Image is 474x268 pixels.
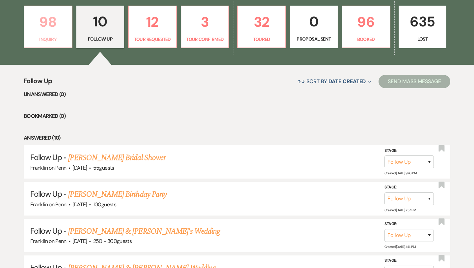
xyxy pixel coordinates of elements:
p: Toured [242,36,281,43]
span: Follow Up [30,152,62,162]
span: ↑↓ [297,78,305,85]
a: [PERSON_NAME] Birthday Party [68,188,167,200]
a: 635Lost [399,6,447,49]
p: Follow Up [81,35,120,43]
span: Created: [DATE] 7:57 PM [384,208,416,212]
span: [DATE] [72,201,87,208]
p: Tour Confirmed [185,36,225,43]
a: [PERSON_NAME] Bridal Shower [68,152,166,164]
p: 0 [294,11,334,33]
a: 98Inquiry [24,6,72,49]
a: 96Booked [342,6,390,49]
p: Booked [346,36,386,43]
p: 3 [185,11,225,33]
span: 250 - 300 guests [93,238,132,245]
li: Answered (10) [24,134,450,142]
span: Franklin on Penn [30,164,66,171]
p: 10 [81,11,120,33]
label: Stage: [384,184,434,191]
span: 55 guests [93,164,114,171]
p: 32 [242,11,281,33]
a: 12Tour Requested [128,6,177,49]
li: Unanswered (0) [24,90,450,99]
a: 0Proposal Sent [290,6,338,49]
span: [DATE] [72,164,87,171]
p: Inquiry [28,36,68,43]
p: 98 [28,11,68,33]
button: Send Mass Message [379,75,450,88]
p: 12 [133,11,172,33]
span: Franklin on Penn [30,238,66,245]
p: Tour Requested [133,36,172,43]
p: Proposal Sent [294,35,334,43]
a: [PERSON_NAME] & [PERSON_NAME]'s Wedding [68,225,220,237]
span: Follow Up [24,76,52,90]
span: Franklin on Penn [30,201,66,208]
span: Created: [DATE] 4:14 PM [384,245,415,249]
span: Date Created [329,78,366,85]
a: 10Follow Up [76,6,124,49]
a: 3Tour Confirmed [181,6,229,49]
li: Bookmarked (0) [24,112,450,120]
p: 96 [346,11,386,33]
span: [DATE] [72,238,87,245]
span: Created: [DATE] 9:46 PM [384,171,416,175]
p: Lost [403,35,442,43]
span: Follow Up [30,189,62,199]
p: 635 [403,11,442,33]
span: Follow Up [30,226,62,236]
label: Stage: [384,257,434,264]
button: Sort By Date Created [295,73,374,90]
label: Stage: [384,220,434,228]
span: 100 guests [93,201,116,208]
a: 32Toured [237,6,286,49]
label: Stage: [384,147,434,154]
